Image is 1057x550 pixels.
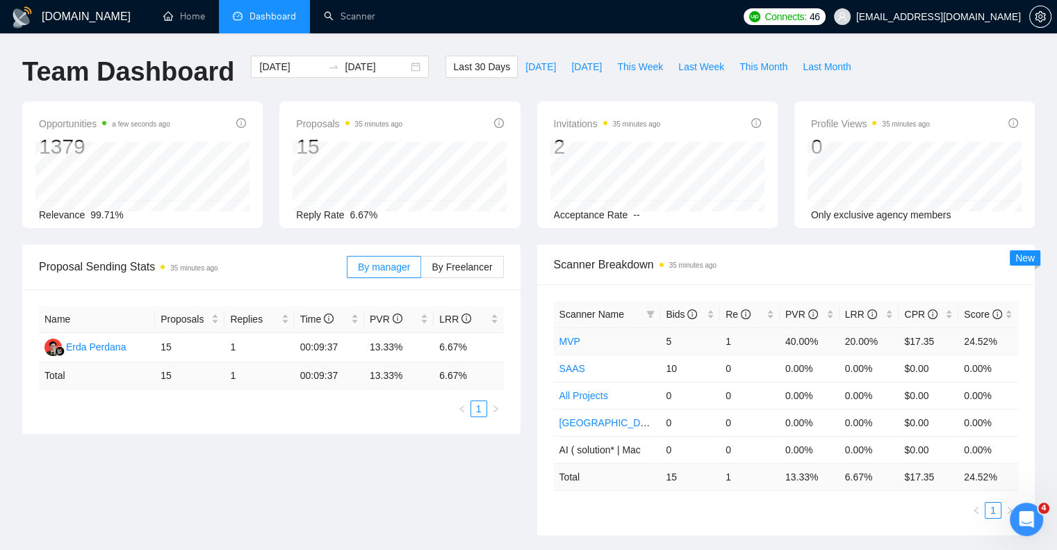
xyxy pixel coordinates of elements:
[296,209,344,220] span: Reply Rate
[839,355,899,382] td: 0.00%
[296,115,402,132] span: Proposals
[633,209,639,220] span: --
[259,59,322,74] input: Start date
[609,56,671,78] button: This Week
[968,502,985,519] button: left
[224,333,294,362] td: 1
[780,409,839,436] td: 0.00%
[780,327,839,355] td: 40.00%
[350,209,378,220] span: 6.67%
[358,261,410,273] span: By manager
[660,409,720,436] td: 0
[39,258,347,275] span: Proposal Sending Stats
[839,463,899,490] td: 6.67 %
[39,134,170,160] div: 1379
[968,502,985,519] li: Previous Page
[224,362,294,389] td: 1
[170,264,218,272] time: 35 minutes ago
[249,10,296,22] span: Dashboard
[564,56,609,78] button: [DATE]
[867,309,877,319] span: info-circle
[236,118,246,128] span: info-circle
[155,362,224,389] td: 15
[720,409,780,436] td: 0
[958,409,1018,436] td: 0.00%
[780,463,839,490] td: 13.33 %
[666,309,697,320] span: Bids
[837,12,847,22] span: user
[882,120,929,128] time: 35 minutes ago
[1038,503,1049,514] span: 4
[985,503,1001,518] a: 1
[518,56,564,78] button: [DATE]
[155,333,224,362] td: 15
[1029,11,1051,22] a: setting
[230,312,278,327] span: Replies
[803,59,851,74] span: Last Month
[295,362,364,389] td: 00:09:37
[720,355,780,382] td: 0
[559,390,608,401] a: All Projects
[22,56,234,88] h1: Team Dashboard
[739,59,787,74] span: This Month
[660,463,720,490] td: 15
[445,56,518,78] button: Last 30 Days
[964,309,1001,320] span: Score
[839,436,899,463] td: 0.00%
[112,120,170,128] time: a few seconds ago
[958,382,1018,409] td: 0.00%
[39,115,170,132] span: Opportunities
[434,362,503,389] td: 6.67 %
[1006,506,1014,515] span: right
[845,309,877,320] span: LRR
[554,209,628,220] span: Acceptance Rate
[554,115,660,132] span: Invitations
[296,134,402,160] div: 15
[720,382,780,409] td: 0
[439,314,471,325] span: LRR
[1010,503,1043,536] iframe: Intercom live chat
[928,309,937,319] span: info-circle
[370,314,402,325] span: PVR
[161,312,208,327] span: Proposals
[224,306,294,333] th: Replies
[559,417,661,428] a: [GEOGRAPHIC_DATA]
[780,355,839,382] td: 0.00%
[972,506,981,515] span: left
[559,363,585,374] a: SAAS
[233,11,243,21] span: dashboard
[525,59,556,74] span: [DATE]
[393,314,402,323] span: info-circle
[795,56,858,78] button: Last Month
[720,463,780,490] td: 1
[764,9,806,24] span: Connects:
[11,6,33,29] img: logo
[1001,502,1018,519] li: Next Page
[992,309,1002,319] span: info-circle
[324,314,334,323] span: info-circle
[811,115,930,132] span: Profile Views
[899,327,958,355] td: $17.35
[44,339,62,356] img: EP
[453,59,510,74] span: Last 30 Days
[487,401,504,417] li: Next Page
[345,59,408,74] input: End date
[669,261,716,269] time: 35 minutes ago
[571,59,602,74] span: [DATE]
[899,436,958,463] td: $0.00
[328,61,339,72] span: swap-right
[839,327,899,355] td: 20.00%
[617,59,663,74] span: This Week
[44,341,126,352] a: EPErda Perdana
[808,309,818,319] span: info-circle
[554,134,660,160] div: 2
[432,261,492,273] span: By Freelancer
[646,310,655,318] span: filter
[55,346,65,356] img: gigradar-bm.png
[678,59,724,74] span: Last Week
[454,401,470,417] li: Previous Page
[364,333,434,362] td: 13.33%
[470,401,487,417] li: 1
[66,339,126,355] div: Erda Perdana
[559,336,580,347] a: MVP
